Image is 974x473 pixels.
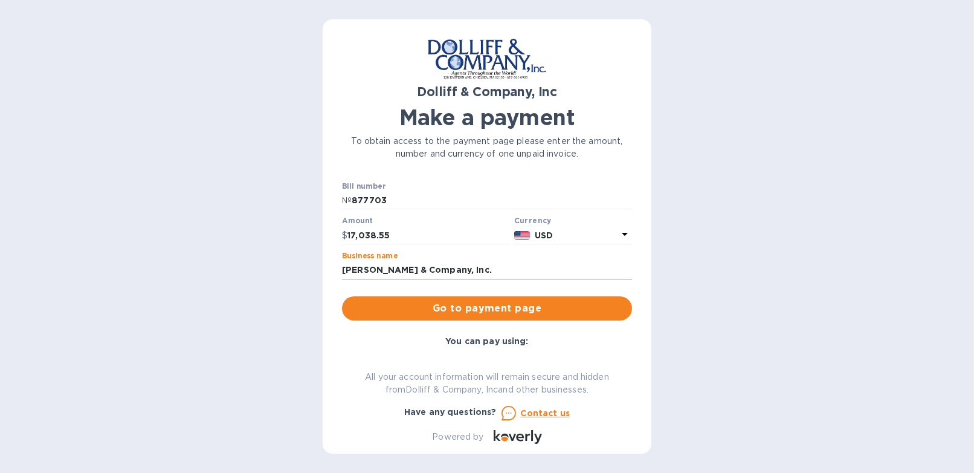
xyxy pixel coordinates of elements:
[347,226,509,244] input: 0.00
[342,371,632,396] p: All your account information will remain secure and hidden from Dolliff & Company, Inc and other ...
[342,261,632,279] input: Enter business name
[342,229,347,242] p: $
[342,218,373,225] label: Amount
[514,216,552,225] b: Currency
[535,230,553,240] b: USD
[352,301,622,316] span: Go to payment page
[342,194,352,207] p: №
[514,231,531,240] img: USD
[342,252,398,259] label: Business name
[342,183,385,190] label: Bill number
[432,431,483,443] p: Powered by
[417,84,557,99] b: Dolliff & Company, Inc
[445,336,528,346] b: You can pay using:
[342,105,632,130] h1: Make a payment
[342,296,632,321] button: Go to payment page
[342,135,632,160] p: To obtain access to the payment page please enter the amount, number and currency of one unpaid i...
[404,407,497,417] b: Have any questions?
[352,192,632,210] input: Enter bill number
[521,408,570,418] u: Contact us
